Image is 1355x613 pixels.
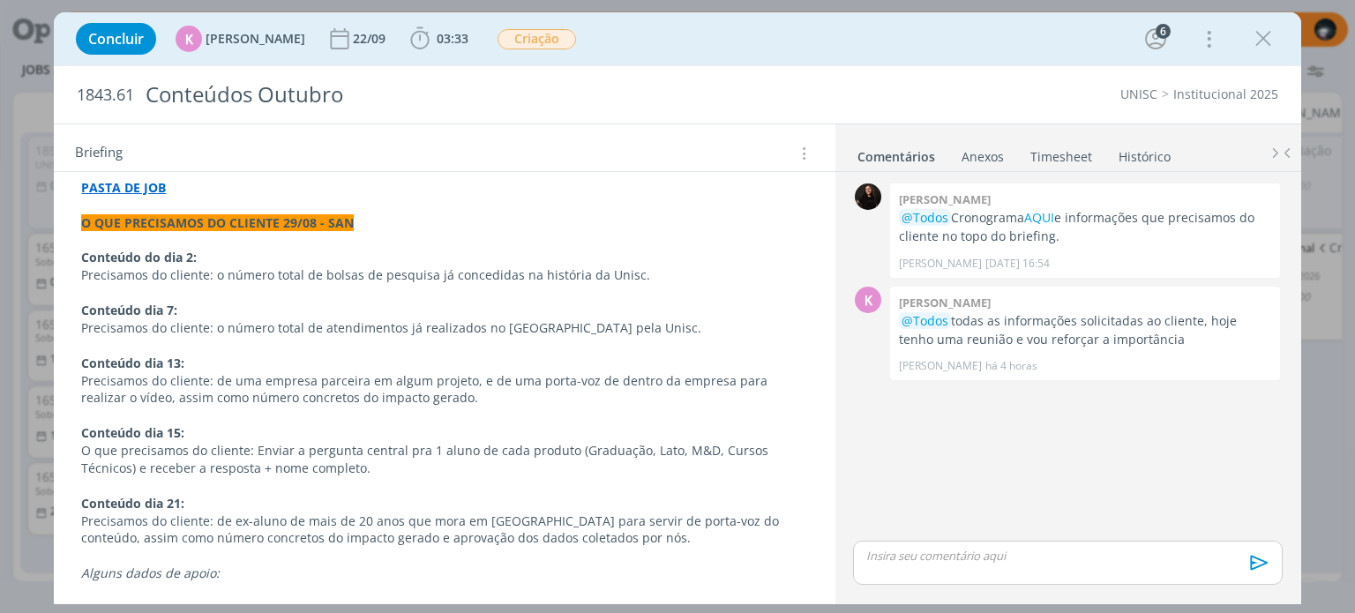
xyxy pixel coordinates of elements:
[857,140,936,166] a: Comentários
[902,209,948,226] span: @Todos
[1142,25,1170,53] button: 6
[899,209,1271,245] p: Cronograma e informações que precisamos do cliente no topo do briefing.
[899,358,982,374] p: [PERSON_NAME]
[75,142,123,165] span: Briefing
[498,29,576,49] span: Criação
[899,191,991,207] b: [PERSON_NAME]
[81,249,197,265] strong: Conteúdo do dia 2:
[76,23,156,55] button: Concluir
[902,312,948,329] span: @Todos
[962,148,1004,166] div: Anexos
[81,214,354,231] strong: O QUE PRECISAMOS DO CLIENTE 29/08 - SAN
[206,33,305,45] span: [PERSON_NAME]
[899,295,991,310] b: [PERSON_NAME]
[985,256,1050,272] span: [DATE] 16:54
[855,183,881,210] img: S
[855,287,881,313] div: K
[985,358,1037,374] span: há 4 horas
[437,30,468,47] span: 03:33
[81,372,807,407] p: Precisamos do cliente: de uma empresa parceira em algum projeto, e de uma porta-voz de dentro da ...
[176,26,305,52] button: K[PERSON_NAME]
[406,25,473,53] button: 03:33
[81,302,177,318] strong: Conteúdo dia 7:
[81,266,807,284] p: Precisamos do cliente: o número total de bolsas de pesquisa já concedidas na história da Unisc.
[138,73,770,116] div: Conteúdos Outubro
[81,319,807,337] p: Precisamos do cliente: o número total de atendimentos já realizados no [GEOGRAPHIC_DATA] pela Unisc.
[81,424,184,441] strong: Conteúdo dia 15:
[176,26,202,52] div: K
[81,495,184,512] strong: Conteúdo dia 21:
[81,564,220,581] em: Alguns dados de apoio:
[81,512,807,548] p: Precisamos do cliente: de ex-aluno de mais de 20 anos que mora em [GEOGRAPHIC_DATA] para servir d...
[1173,86,1278,102] a: Institucional 2025
[81,442,807,477] p: O que precisamos do cliente: Enviar a pergunta central pra 1 aluno de cada produto (Graduação, La...
[54,12,1300,604] div: dialog
[88,32,144,46] span: Concluir
[899,256,982,272] p: [PERSON_NAME]
[1118,140,1172,166] a: Histórico
[1024,209,1054,226] a: AQUI
[1029,140,1093,166] a: Timesheet
[77,86,134,105] span: 1843.61
[353,33,389,45] div: 22/09
[1120,86,1157,102] a: UNISC
[497,28,577,50] button: Criação
[899,312,1271,348] p: todas as informações solicitadas ao cliente, hoje tenho uma reunião e vou reforçar a importância
[81,355,184,371] strong: Conteúdo dia 13:
[1156,24,1171,39] div: 6
[81,179,166,196] a: PASTA DE JOB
